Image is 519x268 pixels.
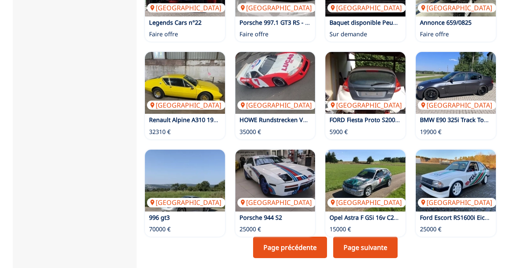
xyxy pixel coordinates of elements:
p: 15000 € [329,225,351,233]
p: Faire offre [149,30,178,38]
p: 19900 € [420,128,441,136]
p: 32310 € [149,128,171,136]
p: [GEOGRAPHIC_DATA] [418,198,496,207]
a: Ford Escort RS1600i Eichberg Gruppe A[GEOGRAPHIC_DATA] [416,150,496,212]
p: Faire offre [420,30,449,38]
img: FORD Fiesta Proto S2000 R5 Evo PROJEKT [325,52,405,114]
a: Renault Alpine A310 1973 Weber Vergaser 85Tkm Matching[GEOGRAPHIC_DATA] [145,52,225,114]
a: Porsche 997.1 GT3 RS - transformation club sport avec caractère de course [239,19,449,26]
p: 35000 € [239,128,261,136]
p: [GEOGRAPHIC_DATA] [418,3,496,12]
img: 996 gt3 [145,150,225,212]
p: [GEOGRAPHIC_DATA] [327,101,406,110]
a: 996 gt3 [149,214,170,221]
p: 5900 € [329,128,348,136]
a: Opel Astra F GSi 16v C20XE-Motor (GRUPPE F - NC3) [329,214,473,221]
a: HOWE Rundstrecken VNRT V8 Racecar[GEOGRAPHIC_DATA] [235,52,315,114]
p: Faire offre [239,30,268,38]
p: [GEOGRAPHIC_DATA] [147,3,225,12]
p: [GEOGRAPHIC_DATA] [237,101,316,110]
p: [GEOGRAPHIC_DATA] [147,101,225,110]
img: HOWE Rundstrecken VNRT V8 Racecar [235,52,315,114]
p: [GEOGRAPHIC_DATA] [237,3,316,12]
a: Renault Alpine A310 1973 Weber Vergaser 85Tkm Matching [149,116,315,124]
p: 70000 € [149,225,171,233]
img: Porsche 944 S2 [235,150,315,212]
a: Page suivante [333,237,398,258]
p: [GEOGRAPHIC_DATA] [237,198,316,207]
img: Ford Escort RS1600i Eichberg Gruppe A [416,150,496,212]
img: BMW E90 325i Track Tool mit Straßenzulassung [416,52,496,114]
p: 25000 € [239,225,261,233]
a: HOWE Rundstrecken VNRT V8 Racecar [239,116,347,124]
a: Page précédente [253,237,327,258]
p: [GEOGRAPHIC_DATA] [327,198,406,207]
p: 25000 € [420,225,441,233]
a: Porsche 944 S2[GEOGRAPHIC_DATA] [235,150,315,212]
img: Opel Astra F GSi 16v C20XE-Motor (GRUPPE F - NC3) [325,150,405,212]
a: FORD Fiesta Proto S2000 R5 Evo PROJEKT[GEOGRAPHIC_DATA] [325,52,405,114]
a: 996 gt3[GEOGRAPHIC_DATA] [145,150,225,212]
a: Annonce 659/0825 [420,19,472,26]
p: [GEOGRAPHIC_DATA] [327,3,406,12]
a: Legends Cars n°22 [149,19,201,26]
p: [GEOGRAPHIC_DATA] [418,101,496,110]
p: [GEOGRAPHIC_DATA] [147,198,225,207]
a: FORD Fiesta Proto S2000 R5 Evo PROJEKT [329,116,444,124]
a: Opel Astra F GSi 16v C20XE-Motor (GRUPPE F - NC3)[GEOGRAPHIC_DATA] [325,150,405,212]
a: BMW E90 325i Track Tool mit Straßenzulassung[GEOGRAPHIC_DATA] [416,52,496,114]
a: Porsche 944 S2 [239,214,282,221]
img: Renault Alpine A310 1973 Weber Vergaser 85Tkm Matching [145,52,225,114]
p: Sur demande [329,30,367,38]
